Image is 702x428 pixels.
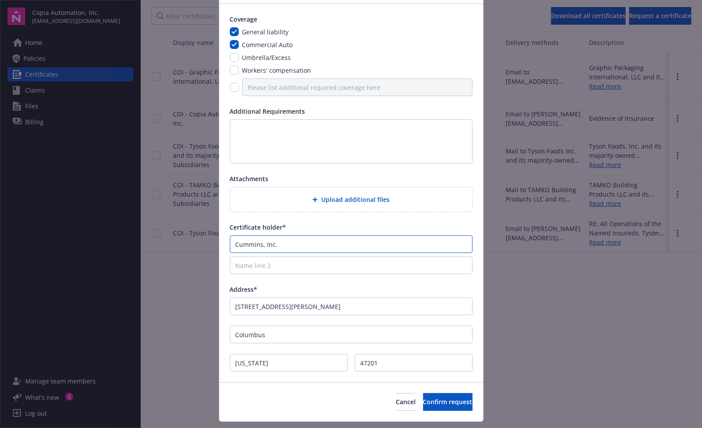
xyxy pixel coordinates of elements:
[423,393,473,411] button: Confirm request
[230,235,473,253] input: Name line 1
[230,298,473,315] input: Street
[230,187,473,212] div: Upload additional files
[230,15,258,23] span: Coverage
[396,393,416,411] button: Cancel
[242,28,289,36] span: General liability
[230,354,348,372] input: State
[230,257,473,274] input: Name line 2
[355,354,473,372] input: Zip
[230,175,269,183] span: Attachments
[230,223,286,231] span: Certificate holder*
[321,195,390,204] span: Upload additional files
[242,53,291,62] span: Umbrella/Excess
[230,107,305,115] span: Additional Requirements
[423,398,473,406] span: Confirm request
[242,66,312,74] span: Workers' compensation
[396,398,416,406] span: Cancel
[242,41,293,49] span: Commercial Auto
[242,78,473,96] input: Please list additional required coverage here
[230,285,258,294] span: Address*
[230,326,473,343] input: City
